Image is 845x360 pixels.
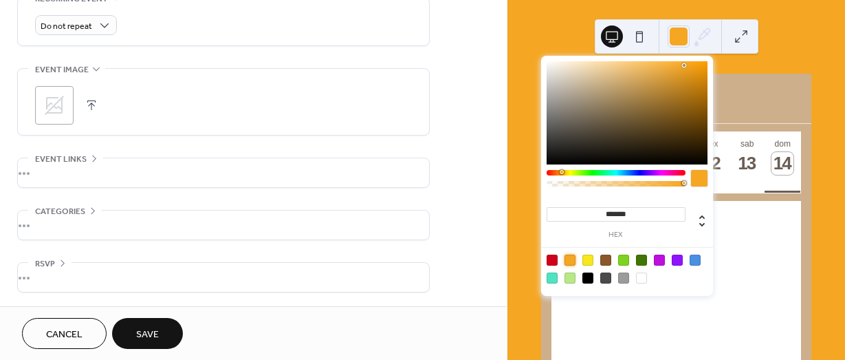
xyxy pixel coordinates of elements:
[112,318,183,349] button: Save
[769,139,796,149] div: dom
[35,204,85,219] span: Categories
[564,255,575,266] div: #F5A623
[729,132,765,193] button: sab13
[636,273,647,284] div: #FFFFFF
[18,211,429,240] div: •••
[654,255,665,266] div: #BD10E0
[136,328,159,342] span: Save
[734,139,761,149] div: sab
[22,318,107,349] button: Cancel
[35,86,74,125] div: ;
[618,255,629,266] div: #7ED321
[547,231,685,239] label: hex
[582,255,593,266] div: #F8E71C
[736,152,758,175] div: 13
[582,273,593,284] div: #000000
[636,255,647,266] div: #417505
[18,158,429,187] div: •••
[35,257,55,271] span: RSVP
[564,273,575,284] div: #B8E986
[618,273,629,284] div: #9B9B9B
[672,255,683,266] div: #9013FE
[547,255,558,266] div: #D0021B
[35,63,89,77] span: Event image
[771,152,794,175] div: 14
[690,255,701,266] div: #4A90E2
[41,19,92,34] span: Do not repeat
[600,273,611,284] div: #4A4A4A
[547,273,558,284] div: #50E3C2
[46,328,83,342] span: Cancel
[600,255,611,266] div: #8B572A
[765,132,800,193] button: dom14
[18,263,429,292] div: •••
[35,152,87,167] span: Event links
